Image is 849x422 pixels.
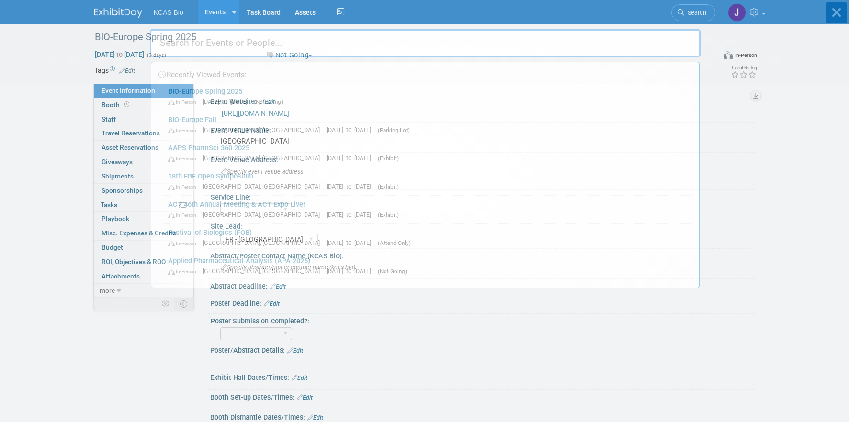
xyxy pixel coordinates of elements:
[168,212,201,218] span: In-Person
[150,29,701,57] input: Search for Events or People...
[378,268,407,275] span: (Not Going)
[327,183,376,190] span: [DATE] to [DATE]
[203,211,325,218] span: [GEOGRAPHIC_DATA], [GEOGRAPHIC_DATA]
[203,239,325,246] span: [GEOGRAPHIC_DATA], [GEOGRAPHIC_DATA]
[168,127,201,133] span: In-Person
[378,183,399,190] span: (Exhibit)
[378,127,410,133] span: (Parking Lot)
[203,126,325,133] span: [GEOGRAPHIC_DATA], [GEOGRAPHIC_DATA]
[327,126,376,133] span: [DATE] to [DATE]
[378,211,399,218] span: (Exhibit)
[163,252,694,280] a: Applied Pharmaceutical Analysis (APA 2025) In-Person [GEOGRAPHIC_DATA], [GEOGRAPHIC_DATA] [DATE] ...
[168,268,201,275] span: In-Person
[156,62,694,83] div: Recently Viewed Events:
[378,155,399,162] span: (Exhibit)
[163,224,694,252] a: Festival of Biologics (FOB) In-Person [GEOGRAPHIC_DATA], [GEOGRAPHIC_DATA] [DATE] to [DATE] (Atte...
[327,155,376,162] span: [DATE] to [DATE]
[163,167,694,195] a: 18th EBF Open Symposium In-Person [GEOGRAPHIC_DATA], [GEOGRAPHIC_DATA] [DATE] to [DATE] (Exhibit)
[327,267,376,275] span: [DATE] to [DATE]
[163,111,694,139] a: BIO-Europe Fall In-Person [GEOGRAPHIC_DATA], [GEOGRAPHIC_DATA] [DATE] to [DATE] (Parking Lot)
[163,196,694,223] a: ACT 46th Annual Meeting & ACT Expo Live! In-Person [GEOGRAPHIC_DATA], [GEOGRAPHIC_DATA] [DATE] to...
[203,98,252,105] span: [DATE] to [DATE]
[203,155,325,162] span: [GEOGRAPHIC_DATA], [GEOGRAPHIC_DATA]
[203,267,325,275] span: [GEOGRAPHIC_DATA], [GEOGRAPHIC_DATA]
[203,183,325,190] span: [GEOGRAPHIC_DATA], [GEOGRAPHIC_DATA]
[327,239,376,246] span: [DATE] to [DATE]
[163,139,694,167] a: AAPS PharmSci 360 2025 In-Person [GEOGRAPHIC_DATA], [GEOGRAPHIC_DATA] [DATE] to [DATE] (Exhibit)
[327,211,376,218] span: [DATE] to [DATE]
[168,99,201,105] span: In-Person
[168,240,201,246] span: In-Person
[168,155,201,162] span: In-Person
[378,240,411,246] span: (Attend Only)
[254,99,283,105] span: (Not Going)
[168,184,201,190] span: In-Person
[163,83,694,111] a: BIO-Europe Spring 2025 In-Person [DATE] to [DATE] (Not Going)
